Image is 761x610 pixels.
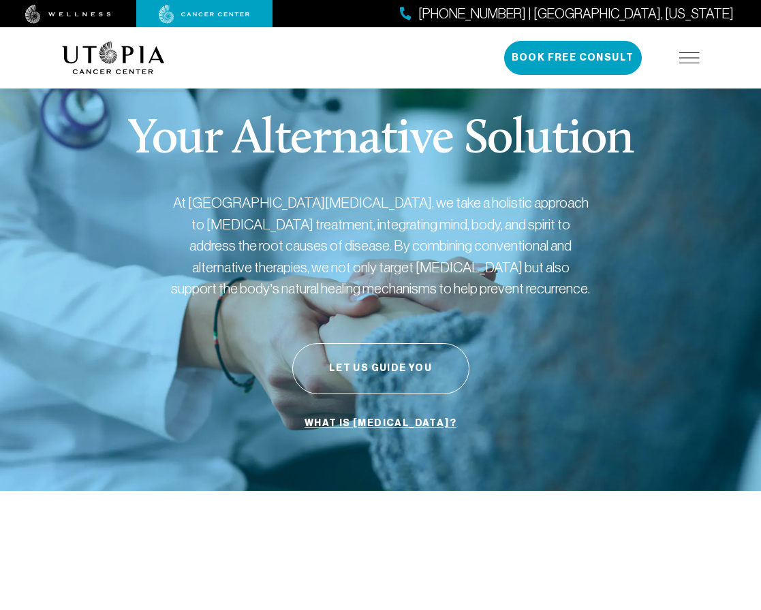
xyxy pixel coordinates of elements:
[418,4,734,24] span: [PHONE_NUMBER] | [GEOGRAPHIC_DATA], [US_STATE]
[127,116,634,165] p: Your Alternative Solution
[301,411,460,436] a: What is [MEDICAL_DATA]?
[292,343,469,394] button: Let Us Guide You
[62,42,165,74] img: logo
[504,41,642,75] button: Book Free Consult
[159,5,250,24] img: cancer center
[679,52,700,63] img: icon-hamburger
[170,192,592,300] p: At [GEOGRAPHIC_DATA][MEDICAL_DATA], we take a holistic approach to [MEDICAL_DATA] treatment, inte...
[400,4,734,24] a: [PHONE_NUMBER] | [GEOGRAPHIC_DATA], [US_STATE]
[25,5,111,24] img: wellness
